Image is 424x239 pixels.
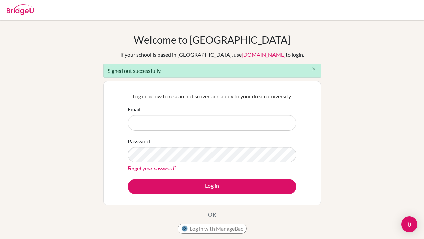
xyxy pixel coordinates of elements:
p: OR [208,210,216,219]
h1: Welcome to [GEOGRAPHIC_DATA] [134,34,290,46]
a: Forgot your password? [128,165,176,171]
p: Log in below to research, discover and apply to your dream university. [128,92,296,100]
img: Bridge-U [7,4,34,15]
button: Close [307,64,321,74]
button: Log in [128,179,296,194]
i: close [311,66,316,71]
label: Email [128,105,140,113]
button: Log in with ManageBac [178,224,247,234]
a: [DOMAIN_NAME] [242,51,286,58]
div: If your school is based in [GEOGRAPHIC_DATA], use to login. [120,51,304,59]
div: Signed out successfully. [103,64,321,78]
div: Open Intercom Messenger [401,216,417,232]
label: Password [128,137,150,145]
